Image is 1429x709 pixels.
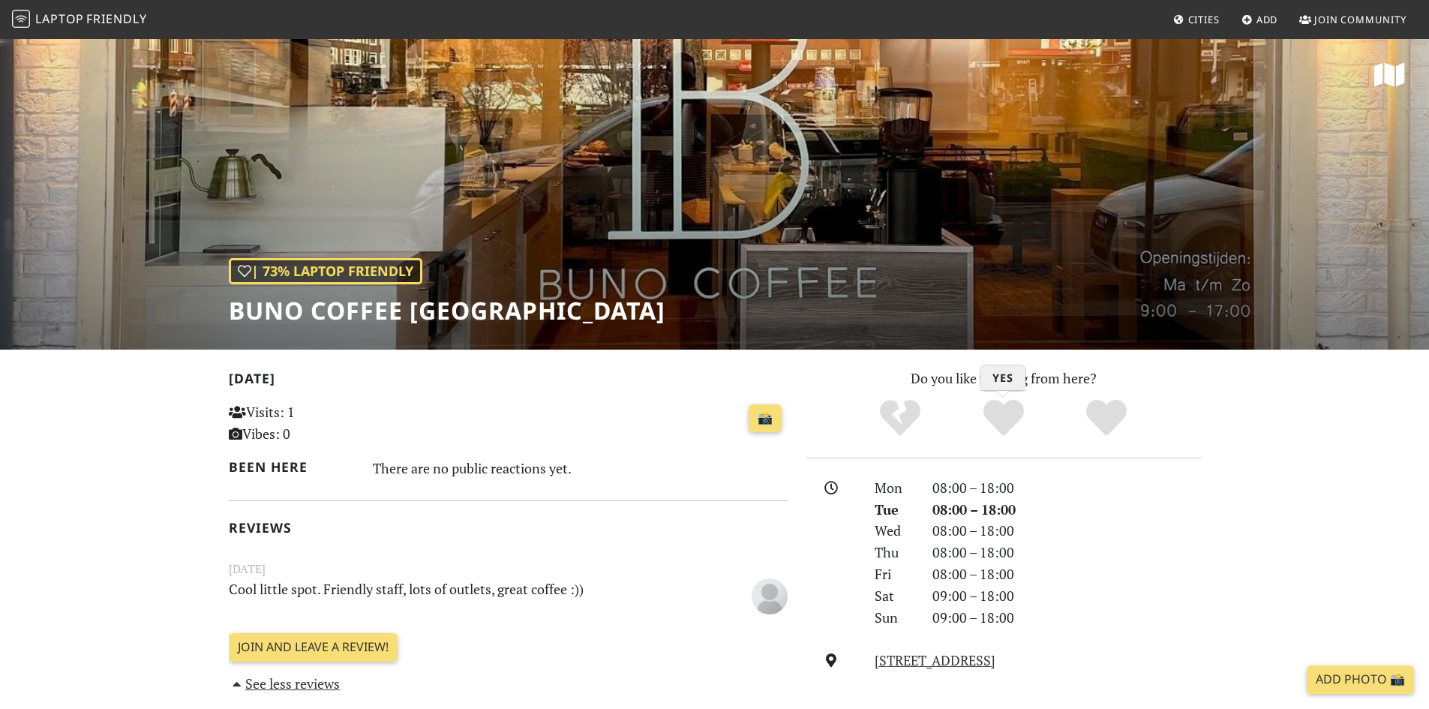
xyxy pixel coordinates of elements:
[373,456,788,480] div: There are no public reactions yet.
[229,401,404,445] p: Visits: 1 Vibes: 0
[12,7,147,33] a: LaptopFriendly LaptopFriendly
[923,607,1210,629] div: 09:00 – 18:00
[229,674,341,692] a: See less reviews
[866,563,923,585] div: Fri
[1055,398,1158,439] div: Definitely!
[866,607,923,629] div: Sun
[1235,6,1284,33] a: Add
[806,368,1201,389] p: Do you like working from here?
[923,563,1210,585] div: 08:00 – 18:00
[220,578,701,612] p: Cool little spot. Friendly staff, lots of outlets, great coffee :))
[229,258,422,284] div: | 73% Laptop Friendly
[229,371,788,392] h2: [DATE]
[875,651,995,669] a: [STREET_ADDRESS]
[980,365,1025,391] h3: Yes
[1314,13,1406,26] span: Join Community
[86,11,146,27] span: Friendly
[1293,6,1412,33] a: Join Community
[923,542,1210,563] div: 08:00 – 18:00
[866,520,923,542] div: Wed
[1188,13,1220,26] span: Cities
[952,398,1055,439] div: Yes
[866,499,923,521] div: Tue
[1256,13,1278,26] span: Add
[1167,6,1226,33] a: Cities
[752,578,788,614] img: blank-535327c66bd565773addf3077783bbfce4b00ec00e9fd257753287c682c7fa38.png
[866,542,923,563] div: Thu
[749,404,782,433] a: 📸
[848,398,952,439] div: No
[923,520,1210,542] div: 08:00 – 18:00
[923,585,1210,607] div: 09:00 – 18:00
[220,560,797,578] small: [DATE]
[229,520,788,536] h2: Reviews
[866,477,923,499] div: Mon
[35,11,84,27] span: Laptop
[923,499,1210,521] div: 08:00 – 18:00
[229,296,665,325] h1: Buno Coffee [GEOGRAPHIC_DATA]
[923,477,1210,499] div: 08:00 – 18:00
[866,585,923,607] div: Sat
[229,459,356,475] h2: Been here
[12,10,30,28] img: LaptopFriendly
[1307,665,1414,694] a: Add Photo 📸
[752,586,788,604] span: Anonymous
[229,633,398,662] a: Join and leave a review!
